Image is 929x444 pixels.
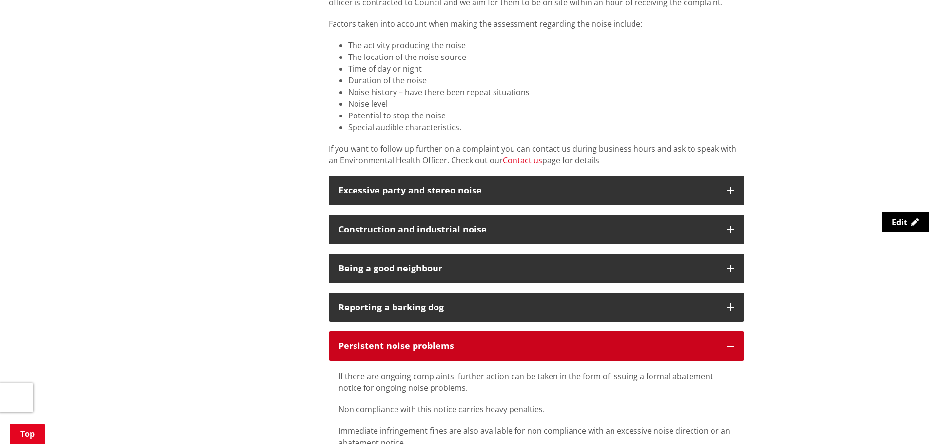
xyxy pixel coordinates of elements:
p: Persistent noise problems [338,341,717,351]
a: Edit [882,212,929,232]
p: Non compliance with this notice carries heavy penalties. [338,404,734,415]
div: Excessive party and stereo noise [338,186,717,195]
iframe: Messenger Launcher [884,403,919,438]
li: Potential to stop the noise [348,110,744,121]
li: Noise history – have there been repeat situations [348,86,744,98]
p: If there are ongoing complaints, further action can be taken in the form of issuing a formal abat... [338,370,734,394]
a: Contact us [503,155,542,166]
button: Construction and industrial noise [329,215,744,244]
a: Top [10,424,45,444]
div: Reporting a barking dog [338,303,717,312]
div: Being a good neighbour [338,264,717,273]
span: Edit [892,217,907,228]
li: Time of day or night [348,63,744,75]
li: The activity producing the noise [348,39,744,51]
li: Noise level [348,98,744,110]
button: Excessive party and stereo noise [329,176,744,205]
button: Persistent noise problems [329,331,744,361]
li: Duration of the noise [348,75,744,86]
button: Reporting a barking dog [329,293,744,322]
p: Factors taken into account when making the assessment regarding the noise include: [329,18,744,30]
p: If you want to follow up further on a complaint you can contact us during business hours and ask ... [329,143,744,166]
button: Being a good neighbour [329,254,744,283]
li: Special audible characteristics. [348,121,744,133]
li: The location of the noise source [348,51,744,63]
div: Construction and industrial noise [338,225,717,234]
